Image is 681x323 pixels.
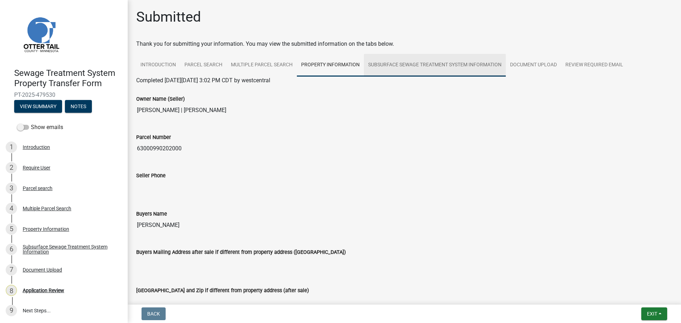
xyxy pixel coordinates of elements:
[65,104,92,110] wm-modal-confirm: Notes
[136,288,309,293] label: [GEOGRAPHIC_DATA] and Zip if different from property address (after sale)
[647,311,657,317] span: Exit
[136,212,167,217] label: Buyers Name
[136,173,166,178] label: Seller Phone
[17,123,63,132] label: Show emails
[23,288,64,293] div: Application Review
[23,165,50,170] div: Require User
[6,223,17,235] div: 5
[6,141,17,153] div: 1
[136,40,672,48] div: Thank you for submitting your information. You may view the submitted information on the tabs below.
[136,77,270,84] span: Completed [DATE][DATE] 3:02 PM CDT by westcentral
[23,206,71,211] div: Multiple Parcel Search
[6,285,17,296] div: 8
[136,54,180,77] a: Introduction
[506,54,561,77] a: Document Upload
[136,9,201,26] h1: Submitted
[14,100,62,113] button: View Summary
[147,311,160,317] span: Back
[641,307,667,320] button: Exit
[23,145,50,150] div: Introduction
[23,244,116,254] div: Subsurface Sewage Treatment System Information
[6,162,17,173] div: 2
[23,186,52,191] div: Parcel search
[14,104,62,110] wm-modal-confirm: Summary
[136,97,185,102] label: Owner Name (Seller)
[6,264,17,275] div: 7
[6,203,17,214] div: 4
[297,54,364,77] a: Property Information
[136,250,346,255] label: Buyers Mailing Address after sale if different from property address ([GEOGRAPHIC_DATA])
[23,227,69,232] div: Property Information
[6,244,17,255] div: 6
[136,135,171,140] label: Parcel Number
[364,54,506,77] a: Subsurface Sewage Treatment System Information
[561,54,627,77] a: Review Required Email
[14,91,113,98] span: PT-2025-479530
[180,54,227,77] a: Parcel search
[227,54,297,77] a: Multiple Parcel Search
[23,267,62,272] div: Document Upload
[14,7,67,61] img: Otter Tail County, Minnesota
[65,100,92,113] button: Notes
[142,307,166,320] button: Back
[6,183,17,194] div: 3
[14,68,122,89] h4: Sewage Treatment System Property Transfer Form
[6,305,17,316] div: 9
